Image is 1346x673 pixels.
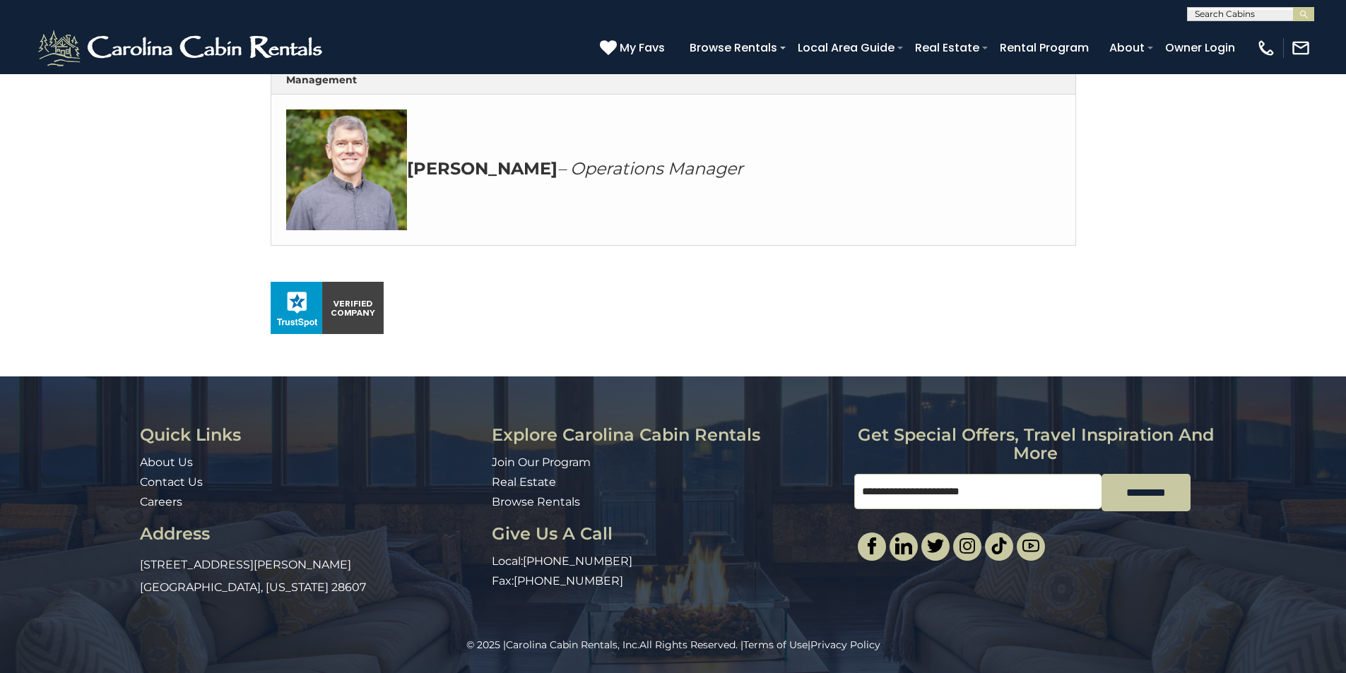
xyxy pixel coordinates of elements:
[514,574,623,588] a: [PHONE_NUMBER]
[1102,35,1152,60] a: About
[1291,38,1311,58] img: mail-regular-white.png
[993,35,1096,60] a: Rental Program
[492,475,556,489] a: Real Estate
[506,638,639,651] a: Carolina Cabin Rentals, Inc.
[32,638,1314,652] p: All Rights Reserved. | |
[140,554,481,599] p: [STREET_ADDRESS][PERSON_NAME] [GEOGRAPHIC_DATA], [US_STATE] 28607
[286,73,357,86] strong: Management
[492,525,844,543] h3: Give Us A Call
[557,158,743,179] em: – Operations Manager
[523,554,632,568] a: [PHONE_NUMBER]
[140,426,481,444] h3: Quick Links
[1256,38,1276,58] img: phone-regular-white.png
[140,495,182,508] a: Careers
[791,35,902,60] a: Local Area Guide
[466,638,639,651] span: © 2025 |
[959,537,976,554] img: instagram-single.svg
[492,554,844,570] p: Local:
[1158,35,1242,60] a: Owner Login
[895,537,912,554] img: linkedin-single.svg
[683,35,784,60] a: Browse Rentals
[140,525,481,543] h3: Address
[854,426,1217,463] h3: Get special offers, travel inspiration and more
[492,455,591,469] a: Join Our Program
[927,537,944,554] img: twitter-single.svg
[743,638,808,651] a: Terms of Use
[271,282,384,334] img: seal_horizontal.png
[35,27,329,69] img: White-1-2.png
[863,537,880,554] img: facebook-single.svg
[492,573,844,590] p: Fax:
[600,39,668,57] a: My Favs
[140,455,193,469] a: About Us
[140,475,203,489] a: Contact Us
[810,638,880,651] a: Privacy Policy
[991,537,1008,554] img: tiktok.svg
[492,495,580,508] a: Browse Rentals
[1022,537,1039,554] img: youtube-light.svg
[492,426,844,444] h3: Explore Carolina Cabin Rentals
[620,39,665,56] span: My Favs
[908,35,986,60] a: Real Estate
[407,158,557,179] strong: [PERSON_NAME]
